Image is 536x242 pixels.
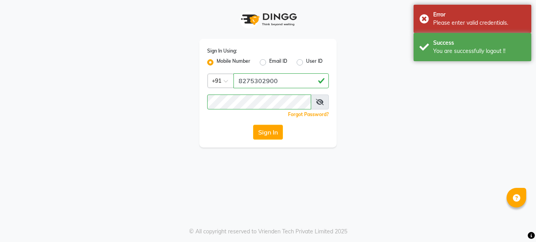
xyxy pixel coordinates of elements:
[217,58,250,67] label: Mobile Number
[433,19,525,27] div: Please enter valid credentials.
[433,11,525,19] div: Error
[269,58,287,67] label: Email ID
[207,47,237,55] label: Sign In Using:
[233,73,329,88] input: Username
[433,47,525,55] div: You are successfully logout !!
[433,39,525,47] div: Success
[207,95,311,109] input: Username
[237,8,299,31] img: logo1.svg
[288,111,329,117] a: Forgot Password?
[306,58,323,67] label: User ID
[253,125,283,140] button: Sign In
